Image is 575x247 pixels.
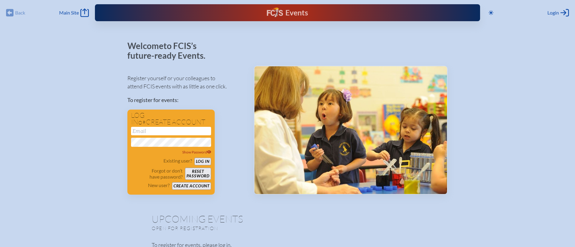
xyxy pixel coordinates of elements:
[172,182,211,190] button: Create account
[127,96,244,104] p: To register for events:
[194,158,211,165] button: Log in
[127,41,212,60] p: Welcome to FCIS’s future-ready Events.
[152,214,423,224] h1: Upcoming Events
[547,10,559,16] span: Login
[59,8,89,17] a: Main Site
[148,182,170,188] p: New user?
[59,10,79,16] span: Main Site
[127,74,244,91] p: Register yourself or your colleagues to attend FCIS events with as little as one click.
[152,225,312,231] p: Open for registration
[138,120,146,126] span: or
[131,168,183,180] p: Forgot or don’t have password?
[254,66,447,194] img: Events
[163,158,192,164] p: Existing user?
[131,112,211,126] h1: Log in create account
[131,127,211,135] input: Email
[201,7,374,18] div: FCIS Events — Future ready
[185,168,211,180] button: Resetpassword
[182,150,211,154] span: Show Password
